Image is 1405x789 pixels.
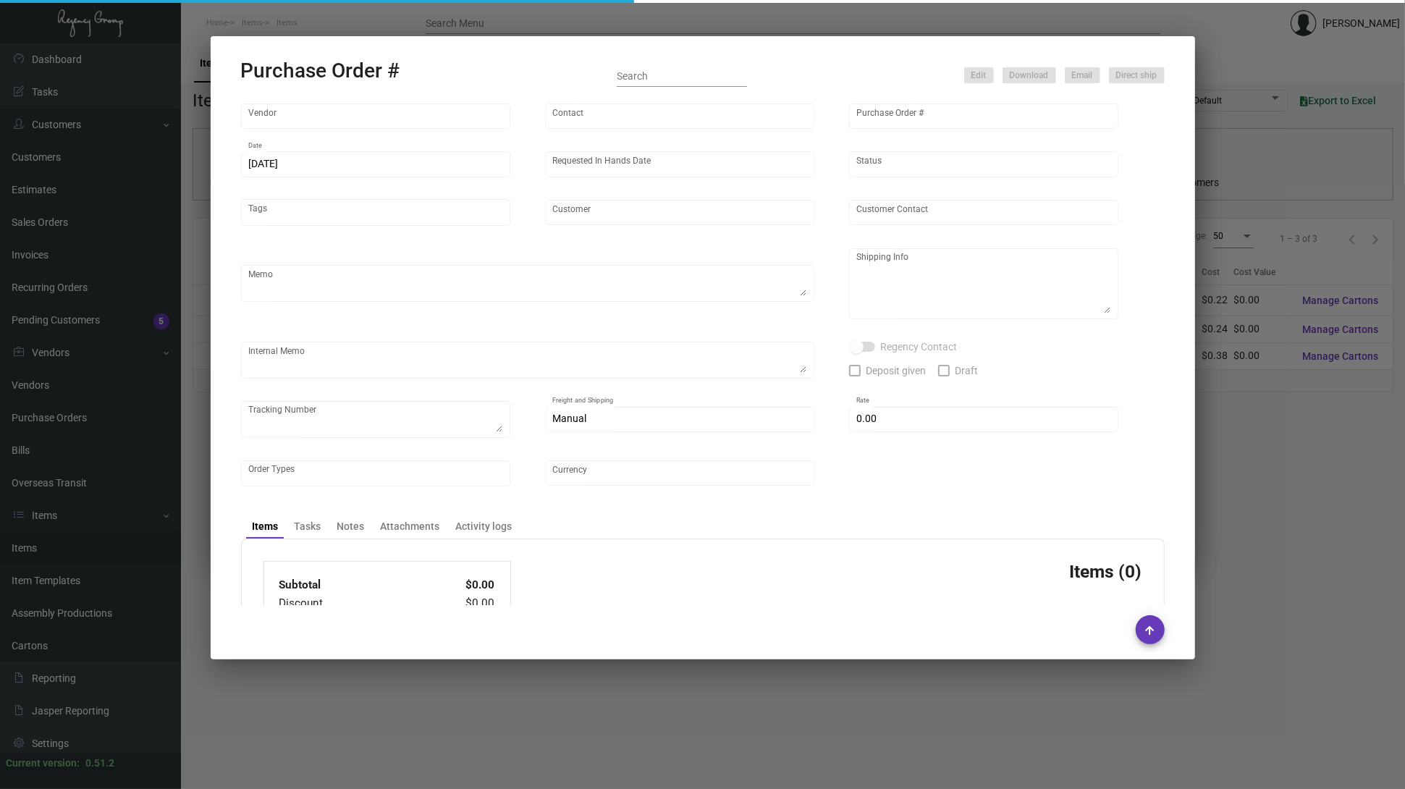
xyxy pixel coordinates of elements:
button: Edit [964,67,994,83]
h3: Items (0) [1070,561,1142,582]
div: Current version: [6,756,80,771]
span: Edit [971,69,987,82]
button: Direct ship [1109,67,1165,83]
button: Email [1065,67,1100,83]
span: Draft [955,362,979,379]
span: Email [1072,69,1093,82]
td: Discount [279,594,436,612]
h2: Purchase Order # [241,59,400,83]
div: 0.51.2 [85,756,114,771]
span: Deposit given [866,362,927,379]
td: $0.00 [436,594,496,612]
td: $0.00 [436,576,496,594]
span: Manual [552,413,586,424]
td: Subtotal [279,576,436,594]
div: Attachments [380,519,439,534]
span: Direct ship [1116,69,1157,82]
div: Notes [337,519,364,534]
span: Download [1010,69,1049,82]
div: Tasks [294,519,321,534]
div: Items [252,519,278,534]
button: Download [1003,67,1056,83]
span: Regency Contact [881,338,958,355]
div: Activity logs [455,519,512,534]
